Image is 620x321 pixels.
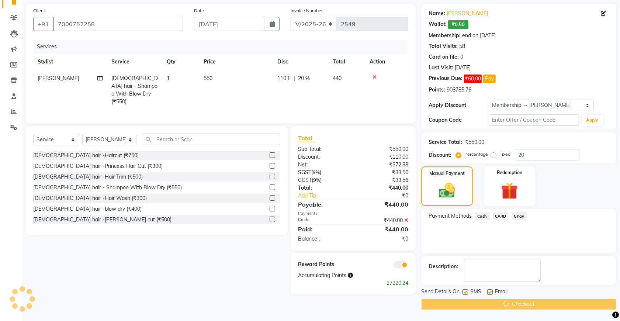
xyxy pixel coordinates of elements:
div: 27220.24 [292,279,414,287]
a: Add Tip [292,192,363,200]
span: Total [298,134,315,142]
span: CGST [298,177,312,183]
div: Card on file: [429,53,459,61]
span: ₹0.50 [448,20,468,29]
span: 9% [313,169,320,175]
div: ₹33.56 [353,176,414,184]
div: ₹0 [353,235,414,243]
div: Paid: [292,225,353,234]
div: ( ) [292,169,353,176]
div: Points: [429,86,445,94]
span: | [294,75,295,82]
th: Qty [162,53,199,70]
label: Client [33,7,45,14]
div: Discount: [292,153,353,161]
img: _cash.svg [434,181,460,200]
div: Wallet: [429,20,447,29]
span: 1 [167,75,170,82]
div: Apply Discount [429,101,489,109]
span: SMS [470,288,481,297]
input: Search or Scan [142,134,280,145]
th: Disc [273,53,328,70]
th: Price [199,53,273,70]
div: Services [34,40,414,53]
div: end on [DATE] [462,32,496,39]
span: SGST [298,169,311,176]
a: [PERSON_NAME] [447,10,488,17]
div: ₹33.56 [353,169,414,176]
label: Date [194,7,204,14]
label: Fixed [499,151,510,158]
div: Payments [298,210,408,217]
button: Apply [582,115,603,126]
th: Service [107,53,162,70]
div: Balance : [292,235,353,243]
div: ₹440.00 [353,217,414,224]
div: [DEMOGRAPHIC_DATA] hair -blow dry (₹400) [33,205,142,213]
div: [DEMOGRAPHIC_DATA] hair -[PERSON_NAME] cut (₹500) [33,216,172,224]
span: [DEMOGRAPHIC_DATA] hair - Shampoo With Blow Dry (₹550) [111,75,158,105]
div: ₹440.00 [353,225,414,234]
span: 440 [333,75,342,82]
div: Service Total: [429,138,462,146]
div: [DEMOGRAPHIC_DATA] hair -Hair Wash (₹300) [33,194,147,202]
div: ₹440.00 [353,200,414,209]
span: [PERSON_NAME] [38,75,79,82]
div: 908785.76 [447,86,471,94]
div: [DEMOGRAPHIC_DATA] hair -Hair Trim (₹500) [33,173,143,181]
button: +91 [33,17,54,31]
span: CARD [493,212,509,220]
input: Enter Offer / Coupon Code [489,114,579,126]
div: Payable: [292,200,353,209]
label: Redemption [497,169,522,176]
div: Coupon Code [429,116,489,124]
div: ₹440.00 [353,184,414,192]
div: [DEMOGRAPHIC_DATA] hair - Shampoo With Blow Dry (₹550) [33,184,182,191]
div: ₹0 [363,192,414,200]
span: 9% [313,177,320,183]
div: Membership: [429,32,461,39]
label: Manual Payment [429,170,465,177]
th: Stylist [33,53,107,70]
span: GPay [512,212,527,220]
label: Invoice Number [291,7,323,14]
div: Name: [429,10,445,17]
div: Accumulating Points [292,272,384,279]
span: Email [495,288,508,297]
div: Sub Total: [292,145,353,153]
div: [DATE] [455,64,471,72]
div: 0 [460,53,463,61]
img: _gift.svg [496,180,523,201]
span: 110 F [277,75,291,82]
div: Total: [292,184,353,192]
label: Percentage [464,151,488,158]
th: Total [328,53,365,70]
span: Cash. [475,212,490,220]
span: 20 % [298,75,310,82]
span: 550 [204,75,212,82]
button: Pay [483,75,496,83]
div: ₹110.00 [353,153,414,161]
div: ₹372.88 [353,161,414,169]
div: Net: [292,161,353,169]
div: 58 [459,42,465,50]
div: [DEMOGRAPHIC_DATA] hair -Haircut (₹750) [33,152,139,159]
span: ₹60.00 [464,75,482,83]
div: Description: [429,263,458,270]
div: ₹550.00 [465,138,484,146]
div: ₹550.00 [353,145,414,153]
div: Last Visit: [429,64,453,72]
span: Send Details On [421,288,460,297]
div: Discount: [429,151,451,159]
div: Previous Due: [429,75,463,83]
div: Cash. [292,217,353,224]
div: Reward Points [292,260,353,269]
div: Total Visits: [429,42,458,50]
div: ( ) [292,176,353,184]
th: Action [365,53,408,70]
span: Payment Methods [429,212,472,220]
input: Search by Name/Mobile/Email/Code [53,17,183,31]
div: [DEMOGRAPHIC_DATA] hair -Princess Hair Cut (₹300) [33,162,163,170]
